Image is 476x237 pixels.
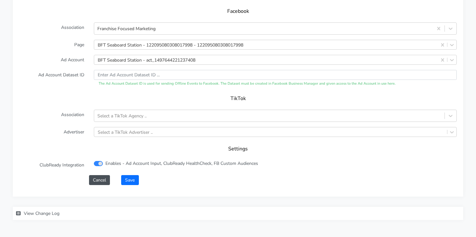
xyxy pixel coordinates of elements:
[14,127,89,137] label: Advertiser
[14,160,89,170] label: ClubReady Integration
[97,25,156,32] div: Franchise Focused Marketing
[98,56,195,63] div: BFT Seaboard Station - act_1497644221237408
[26,8,450,14] h5: Facebook
[98,41,243,48] div: BFT Seaboard Station - 122095080308017998 - 122095080308017998
[14,22,89,35] label: Association
[97,113,147,119] div: Select a TikTok Agency ..
[121,175,139,185] button: Save
[105,160,258,167] label: Enables - Ad Account Input, ClubReady HealthCheck, FB Custom Audiences
[14,55,89,65] label: Ad Account
[98,129,153,135] div: Select a TikTok Advertiser ..
[14,70,89,87] label: Ad Account Dataset ID
[94,81,457,87] div: The Ad Account Dataset ID is used for sending Offline Events to Facebook. The Dataset must be cre...
[14,110,89,122] label: Association
[14,40,89,50] label: Page
[26,96,450,102] h5: TikTok
[94,70,457,80] input: Enter Ad Account Dataset ID ...
[24,210,59,216] span: View Change Log
[89,175,110,185] button: Cancel
[26,146,450,152] h5: Settings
